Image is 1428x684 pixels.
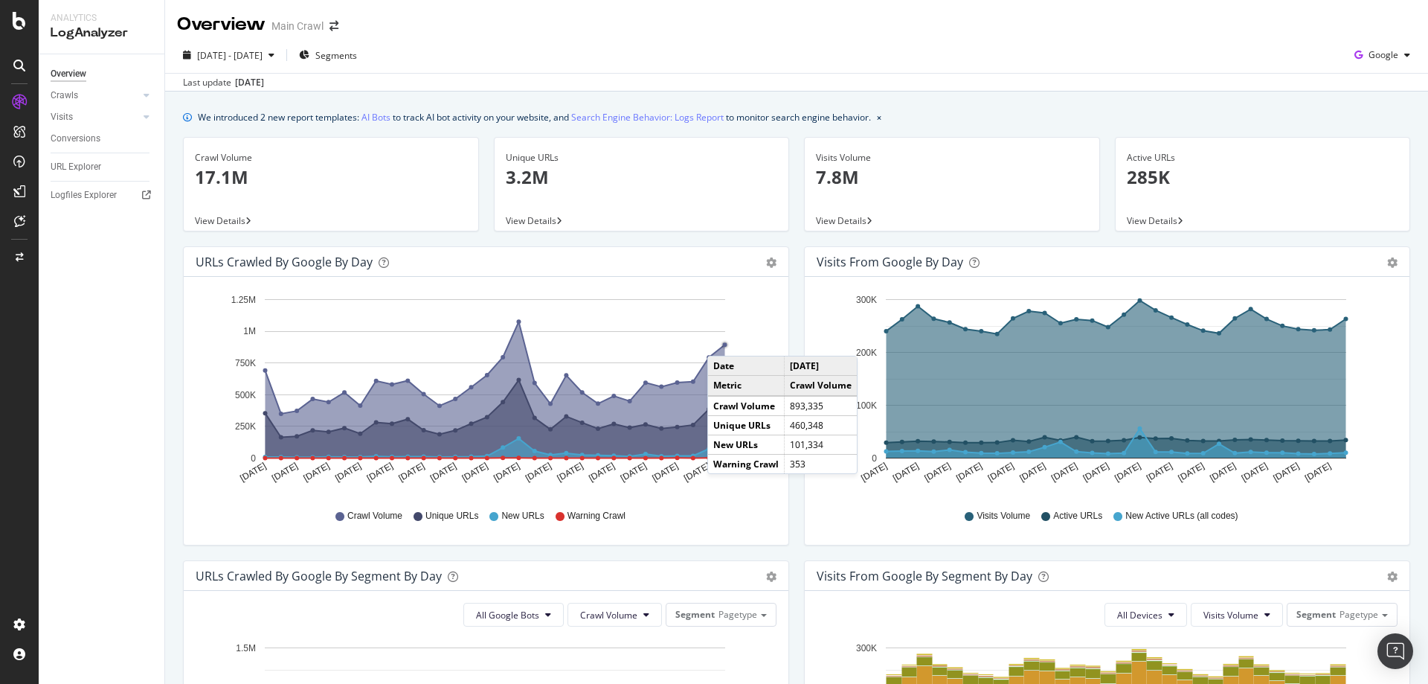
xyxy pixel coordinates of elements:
[923,461,953,484] text: [DATE]
[177,43,280,67] button: [DATE] - [DATE]
[708,357,785,376] td: Date
[785,435,858,454] td: 101,334
[1145,461,1174,484] text: [DATE]
[1017,461,1047,484] text: [DATE]
[708,454,785,473] td: Warning Crawl
[196,255,373,269] div: URLs Crawled by Google by day
[1125,510,1238,522] span: New Active URLs (all codes)
[954,461,984,484] text: [DATE]
[463,603,564,627] button: All Google Bots
[708,396,785,416] td: Crawl Volume
[1240,461,1270,484] text: [DATE]
[587,461,617,484] text: [DATE]
[51,131,100,147] div: Conversions
[361,109,390,125] a: AI Bots
[1368,48,1398,61] span: Google
[1081,461,1111,484] text: [DATE]
[873,106,885,128] button: close banner
[650,461,680,484] text: [DATE]
[195,151,467,164] div: Crawl Volume
[231,295,256,305] text: 1.25M
[785,415,858,435] td: 460,348
[856,295,877,305] text: 300K
[198,109,871,125] div: We introduced 2 new report templates: to track AI bot activity on your website, and to monitor se...
[51,159,101,175] div: URL Explorer
[492,461,521,484] text: [DATE]
[51,131,154,147] a: Conversions
[238,461,268,484] text: [DATE]
[235,76,264,89] div: [DATE]
[856,400,877,411] text: 100K
[1127,151,1399,164] div: Active URLs
[236,643,256,653] text: 1.5M
[196,569,442,584] div: URLs Crawled by Google By Segment By Day
[785,376,858,396] td: Crawl Volume
[1303,461,1333,484] text: [DATE]
[567,603,662,627] button: Crawl Volume
[396,461,426,484] text: [DATE]
[785,396,858,416] td: 893,335
[333,461,363,484] text: [DATE]
[1387,572,1398,582] div: gear
[196,289,771,496] svg: A chart.
[856,643,877,653] text: 300K
[197,49,263,62] span: [DATE] - [DATE]
[766,258,776,268] div: gear
[425,510,478,522] span: Unique URLs
[619,461,649,484] text: [DATE]
[708,415,785,435] td: Unique URLs
[1191,603,1283,627] button: Visits Volume
[675,608,715,621] span: Segment
[183,109,1410,125] div: info banner
[816,214,866,227] span: View Details
[501,510,544,522] span: New URLs
[1127,164,1399,190] p: 285K
[365,461,395,484] text: [DATE]
[51,88,78,103] div: Crawls
[580,609,637,621] span: Crawl Volume
[183,76,264,89] div: Last update
[1377,633,1413,669] div: Open Intercom Messenger
[195,164,467,190] p: 17.1M
[1203,609,1258,621] span: Visits Volume
[817,255,963,269] div: Visits from Google by day
[817,569,1032,584] div: Visits from Google By Segment By Day
[556,461,585,484] text: [DATE]
[251,453,256,464] text: 0
[1053,510,1102,522] span: Active URLs
[1339,608,1378,621] span: Pagetype
[270,461,300,484] text: [DATE]
[506,214,556,227] span: View Details
[177,12,266,37] div: Overview
[1113,461,1142,484] text: [DATE]
[51,66,86,82] div: Overview
[817,289,1392,496] svg: A chart.
[524,461,553,484] text: [DATE]
[571,109,724,125] a: Search Engine Behavior: Logs Report
[708,435,785,454] td: New URLs
[1296,608,1336,621] span: Segment
[195,214,245,227] span: View Details
[506,164,778,190] p: 3.2M
[51,159,154,175] a: URL Explorer
[986,461,1016,484] text: [DATE]
[460,461,490,484] text: [DATE]
[476,609,539,621] span: All Google Bots
[859,461,889,484] text: [DATE]
[682,461,712,484] text: [DATE]
[51,188,117,203] div: Logfiles Explorer
[816,164,1088,190] p: 7.8M
[977,510,1030,522] span: Visits Volume
[51,66,154,82] a: Overview
[785,357,858,376] td: [DATE]
[315,49,357,62] span: Segments
[766,572,776,582] div: gear
[891,461,921,484] text: [DATE]
[567,510,625,522] span: Warning Crawl
[51,88,139,103] a: Crawls
[872,453,877,464] text: 0
[1177,461,1206,484] text: [DATE]
[329,21,338,31] div: arrow-right-arrow-left
[708,376,785,396] td: Metric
